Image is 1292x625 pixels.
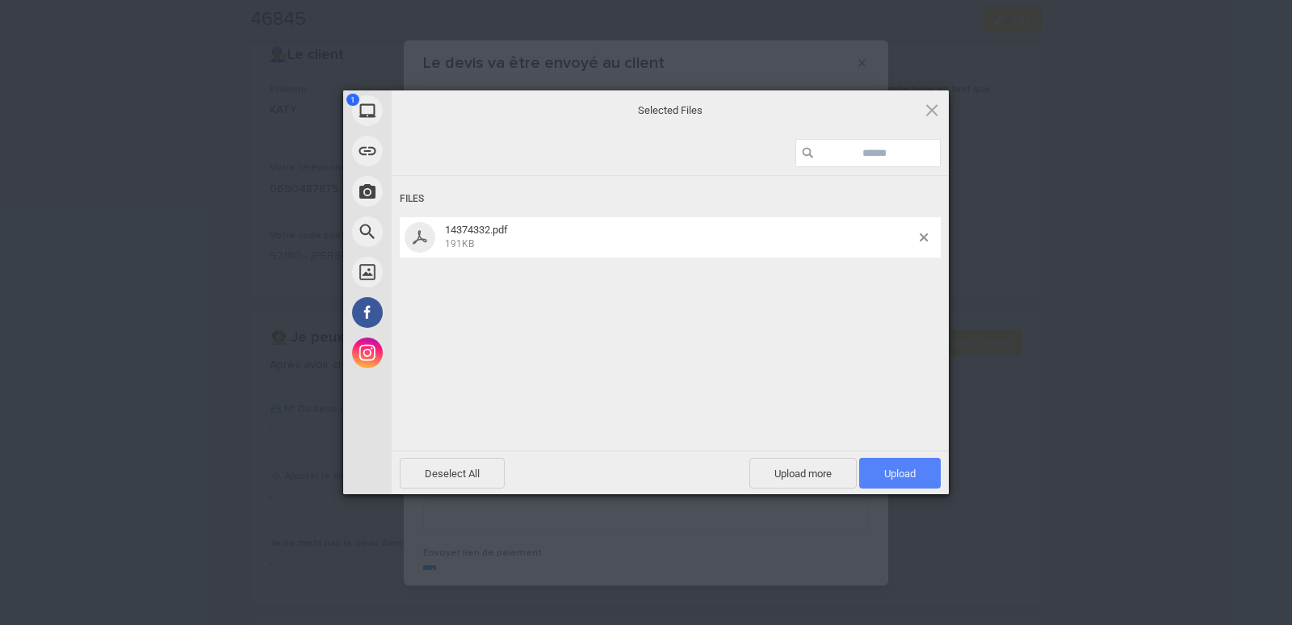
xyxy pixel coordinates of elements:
div: Take Photo [343,171,537,212]
span: 1 [346,94,359,106]
span: 191KB [445,238,474,250]
div: Web Search [343,212,537,252]
span: Upload [884,468,916,480]
div: My Device [343,90,537,131]
div: Files [400,184,941,214]
span: 14374332.pdf [440,224,920,250]
div: Instagram [343,333,537,373]
span: Upload [859,458,941,489]
div: Link (URL) [343,131,537,171]
span: Click here or hit ESC to close picker [923,101,941,119]
span: Selected Files [509,103,832,118]
div: Unsplash [343,252,537,292]
div: Facebook [343,292,537,333]
span: Upload more [749,458,857,489]
span: 14374332.pdf [445,224,508,236]
span: Deselect All [400,458,505,489]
